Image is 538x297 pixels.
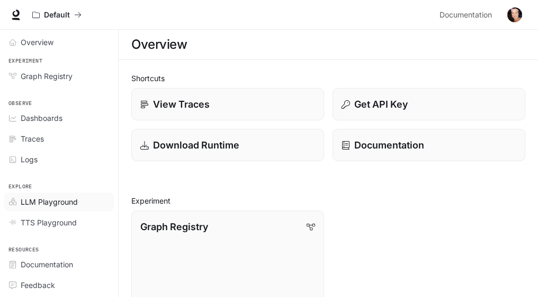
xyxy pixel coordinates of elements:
span: TTS Playground [21,217,77,228]
span: Dashboards [21,112,62,124]
p: Default [44,11,70,20]
a: Documentation [333,129,525,161]
span: Traces [21,133,44,144]
button: All workspaces [28,4,86,25]
p: Graph Registry [140,220,208,234]
h2: Shortcuts [131,73,525,84]
span: Logs [21,154,38,165]
span: Overview [21,37,53,48]
span: Documentation [440,8,492,22]
p: Get API Key [354,97,408,111]
h2: Experiment [131,195,525,206]
p: Download Runtime [153,138,239,152]
a: Feedback [4,276,114,294]
p: View Traces [153,97,210,111]
button: Get API Key [333,88,525,120]
a: Logs [4,150,114,169]
a: Graph Registry [4,67,114,85]
a: Documentation [435,4,500,25]
a: Documentation [4,255,114,274]
button: User avatar [504,4,525,25]
span: LLM Playground [21,196,78,207]
span: Feedback [21,279,55,291]
p: Documentation [354,138,424,152]
img: User avatar [507,7,522,22]
a: TTS Playground [4,213,114,232]
span: Graph Registry [21,71,73,82]
a: Traces [4,129,114,148]
span: Documentation [21,259,73,270]
h1: Overview [131,34,187,55]
a: View Traces [131,88,324,120]
a: Dashboards [4,109,114,127]
a: Download Runtime [131,129,324,161]
a: LLM Playground [4,193,114,211]
a: Overview [4,33,114,51]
